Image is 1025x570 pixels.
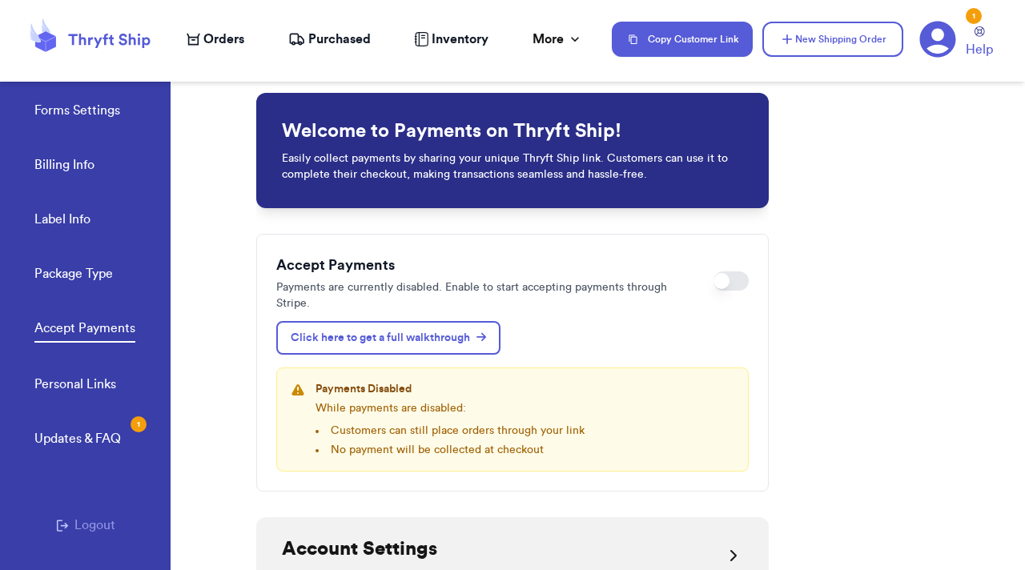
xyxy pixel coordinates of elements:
a: Inventory [414,30,488,49]
a: Purchased [288,30,371,49]
h2: Account Settings [282,536,437,562]
span: Inventory [432,30,488,49]
h3: Accept Payments [276,254,701,276]
span: Help [966,40,993,59]
a: Personal Links [34,375,116,397]
p: Easily collect payments by sharing your unique Thryft Ship link. Customers can use it to complete... [282,151,743,183]
a: Forms Settings [34,101,120,123]
button: Logout [56,516,115,535]
p: Payments are currently disabled. Enable to start accepting payments through Stripe. [276,279,701,311]
h1: Welcome to Payments on Thryft Ship! [282,118,743,144]
li: Customers can still place orders through your link [316,423,585,439]
li: No payment will be collected at checkout [316,442,585,458]
div: 1 [131,416,147,432]
a: Help [966,26,993,59]
a: 1 [919,21,956,58]
div: Updates & FAQ [34,429,121,448]
p: Click here to get a full walkthrough [291,330,486,346]
a: Orders [187,30,244,49]
button: Copy Customer Link [612,22,753,57]
span: Purchased [308,30,371,49]
a: Billing Info [34,155,94,178]
button: New Shipping Order [762,22,903,57]
a: Package Type [34,264,113,287]
span: Orders [203,30,244,49]
p: While payments are disabled: [316,400,585,416]
h3: Payments Disabled [316,381,585,397]
a: Updates & FAQ1 [34,429,121,452]
div: More [533,30,583,49]
div: 1 [966,8,982,24]
a: Accept Payments [34,319,135,343]
a: Label Info [34,210,90,232]
a: Click here to get a full walkthrough [276,321,500,355]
